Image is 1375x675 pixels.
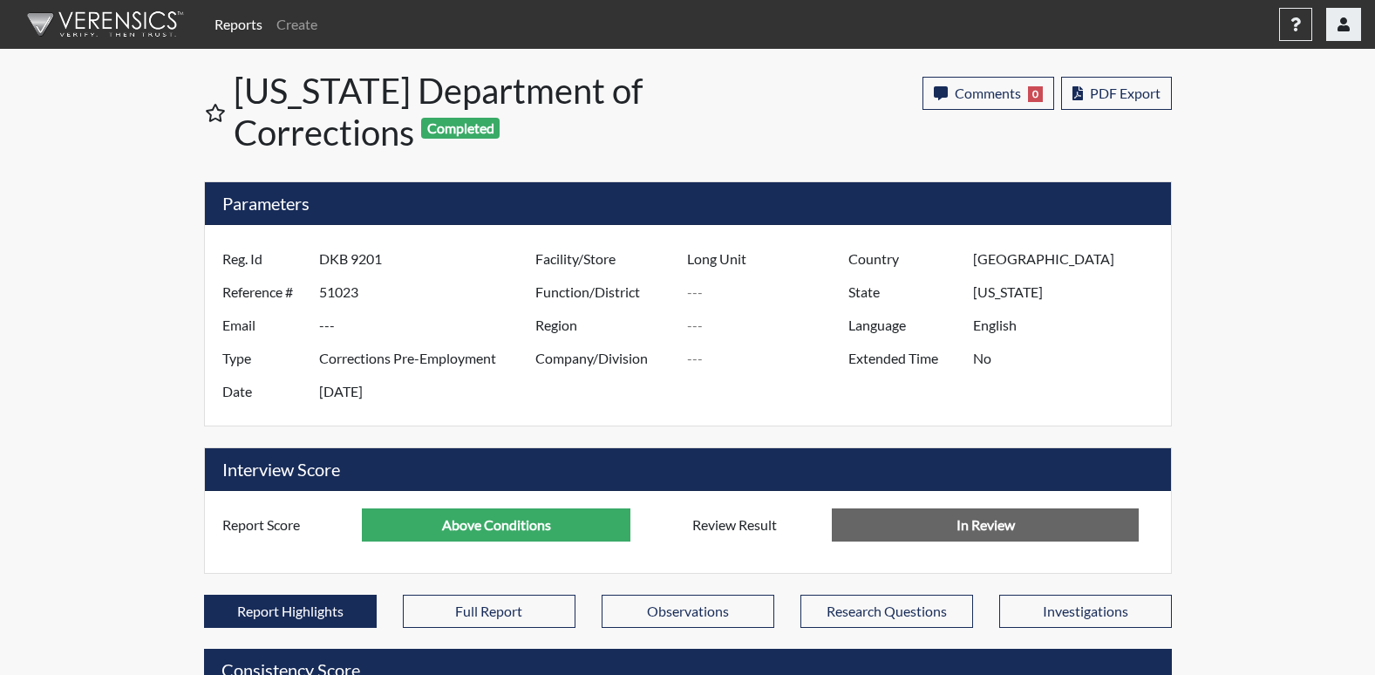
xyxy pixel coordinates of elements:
[319,375,540,408] input: ---
[687,242,853,276] input: ---
[319,309,540,342] input: ---
[269,7,324,42] a: Create
[835,276,973,309] label: State
[522,309,688,342] label: Region
[205,448,1171,491] h5: Interview Score
[362,508,630,542] input: ---
[973,342,1166,375] input: ---
[319,276,540,309] input: ---
[204,595,377,628] button: Report Highlights
[1061,77,1172,110] button: PDF Export
[319,342,540,375] input: ---
[679,508,833,542] label: Review Result
[209,375,319,408] label: Date
[208,7,269,42] a: Reports
[800,595,973,628] button: Research Questions
[421,118,500,139] span: Completed
[522,242,688,276] label: Facility/Store
[209,342,319,375] label: Type
[205,182,1171,225] h5: Parameters
[835,242,973,276] label: Country
[209,242,319,276] label: Reg. Id
[687,309,853,342] input: ---
[999,595,1172,628] button: Investigations
[1028,86,1043,102] span: 0
[209,276,319,309] label: Reference #
[522,276,688,309] label: Function/District
[209,508,363,542] label: Report Score
[319,242,540,276] input: ---
[832,508,1139,542] input: No Decision
[835,309,973,342] label: Language
[602,595,774,628] button: Observations
[234,70,690,153] h1: [US_STATE] Department of Corrections
[922,77,1054,110] button: Comments0
[522,342,688,375] label: Company/Division
[403,595,575,628] button: Full Report
[973,309,1166,342] input: ---
[973,276,1166,309] input: ---
[209,309,319,342] label: Email
[687,342,853,375] input: ---
[1090,85,1161,101] span: PDF Export
[835,342,973,375] label: Extended Time
[973,242,1166,276] input: ---
[687,276,853,309] input: ---
[955,85,1021,101] span: Comments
